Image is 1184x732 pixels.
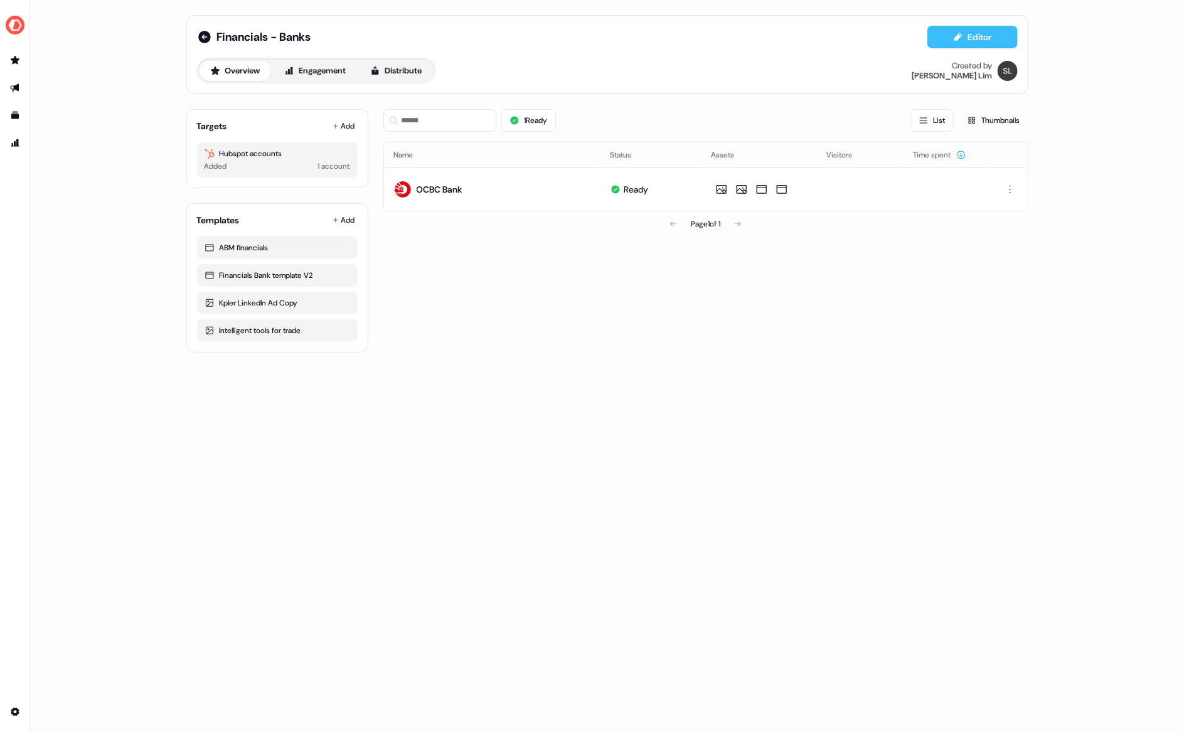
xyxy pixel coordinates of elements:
a: Go to prospects [5,50,25,70]
div: [PERSON_NAME] Lim [912,71,993,81]
div: Created by [952,61,993,71]
button: List [910,109,954,132]
button: Name [394,144,429,166]
button: Editor [927,26,1018,48]
div: Templates [197,214,240,226]
div: 1 account [318,160,350,172]
button: Status [611,144,647,166]
div: Added [205,160,227,172]
div: Targets [197,120,227,132]
div: Financials Bank template V2 [205,269,350,282]
button: Distribute [360,61,433,81]
button: Time spent [914,144,966,166]
div: ABM financials [205,241,350,254]
div: OCBC Bank [417,183,462,196]
a: Go to templates [5,105,25,125]
button: Add [330,211,358,229]
a: Go to outbound experience [5,78,25,98]
button: Visitors [827,144,868,166]
button: Overview [200,61,271,81]
div: Hubspot accounts [205,147,350,160]
a: Go to attribution [5,133,25,153]
a: Go to integrations [5,702,25,722]
div: Ready [624,183,649,196]
button: 1Ready [501,109,556,132]
div: Intelligent tools for trade [205,324,350,337]
img: Shi Jia [998,61,1018,81]
th: Assets [701,142,817,167]
button: Engagement [274,61,357,81]
div: Page 1 of 1 [691,218,720,230]
button: Thumbnails [959,109,1028,132]
span: Financials - Banks [217,29,311,45]
button: Add [330,117,358,135]
div: Kpler LinkedIn Ad Copy [205,297,350,309]
a: Editor [927,32,1018,45]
